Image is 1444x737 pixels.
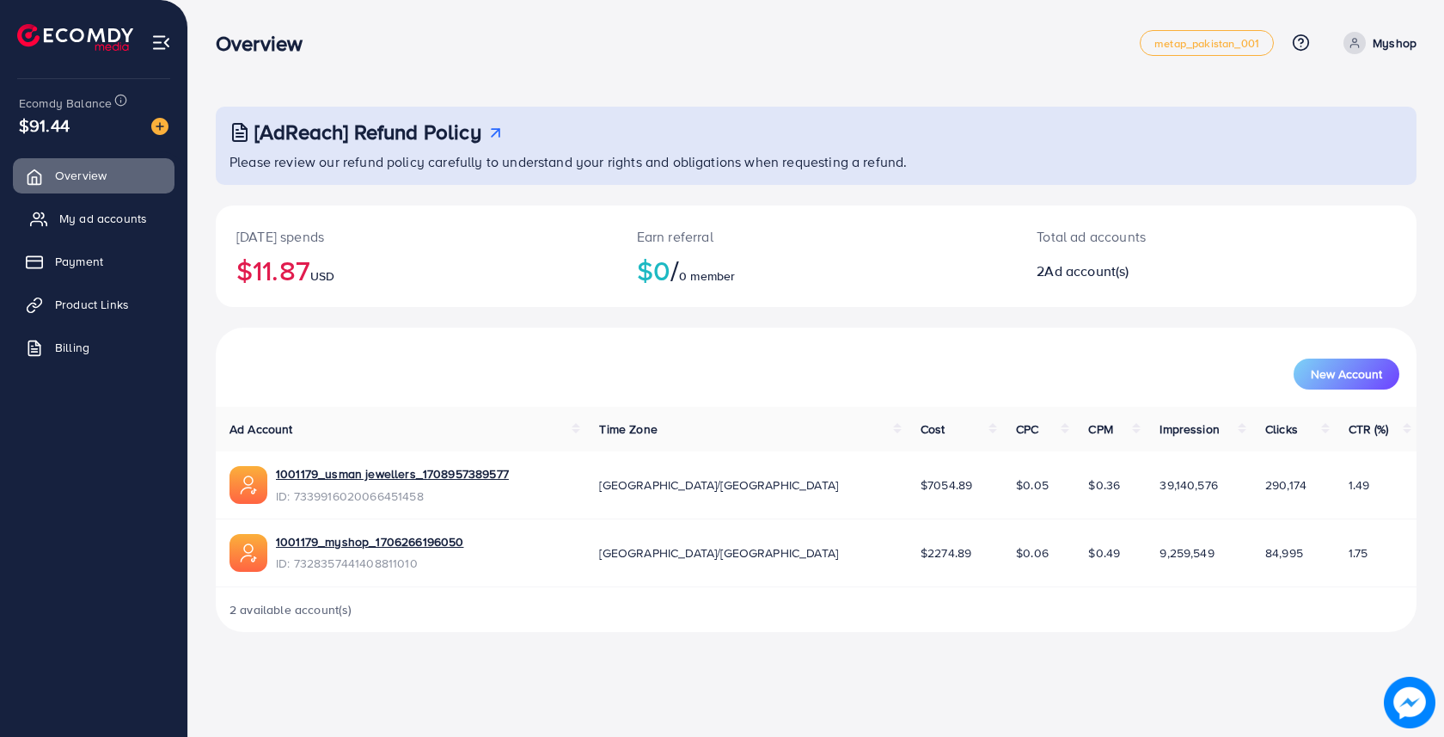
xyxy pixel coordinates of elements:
p: Please review our refund policy carefully to understand your rights and obligations when requesti... [229,151,1406,172]
a: 1001179_usman jewellers_1708957389577 [276,465,509,482]
span: Clicks [1265,421,1298,438]
h2: $11.87 [236,254,596,286]
h2: $0 [637,254,996,286]
a: Myshop [1337,32,1416,54]
span: 1.49 [1349,476,1370,494]
span: $91.44 [19,113,70,138]
img: ic-ads-acc.e4c84228.svg [229,466,267,504]
img: image [1384,677,1435,728]
a: Product Links [13,287,174,322]
span: $0.36 [1088,476,1120,494]
span: Impression [1159,421,1220,438]
span: Time Zone [599,421,657,438]
img: menu [151,33,171,52]
span: 1.75 [1349,544,1368,562]
span: 9,259,549 [1159,544,1214,562]
span: $7054.89 [921,476,972,494]
span: CPM [1088,421,1112,438]
span: $0.49 [1088,544,1120,562]
button: New Account [1294,359,1399,390]
span: / [670,250,679,290]
span: Ad account(s) [1044,261,1129,280]
span: [GEOGRAPHIC_DATA]/[GEOGRAPHIC_DATA] [599,476,838,494]
img: image [151,118,168,135]
span: Billing [55,339,89,356]
span: ID: 7328357441408811010 [276,555,463,572]
span: My ad accounts [59,210,147,227]
span: ID: 7339916020066451458 [276,488,509,505]
img: ic-ads-acc.e4c84228.svg [229,534,267,572]
h3: [AdReach] Refund Policy [254,120,481,144]
span: Overview [55,167,107,184]
span: 290,174 [1265,476,1306,494]
h3: Overview [216,31,316,56]
span: CTR (%) [1349,421,1389,438]
a: Overview [13,158,174,193]
h2: 2 [1037,263,1295,279]
p: Myshop [1373,33,1416,53]
span: CPC [1016,421,1038,438]
span: Ad Account [229,421,293,438]
span: Product Links [55,296,129,313]
span: 2 available account(s) [229,601,352,618]
span: 84,995 [1265,544,1303,562]
a: metap_pakistan_001 [1140,30,1274,56]
img: logo [17,24,133,51]
span: [GEOGRAPHIC_DATA]/[GEOGRAPHIC_DATA] [599,544,838,562]
span: Payment [55,253,103,270]
p: Total ad accounts [1037,226,1295,247]
p: Earn referral [637,226,996,247]
span: $0.05 [1016,476,1049,494]
span: USD [310,267,334,285]
p: [DATE] spends [236,226,596,247]
span: $0.06 [1016,544,1049,562]
span: New Account [1311,368,1382,380]
span: Ecomdy Balance [19,95,112,112]
a: 1001179_myshop_1706266196050 [276,533,463,550]
span: metap_pakistan_001 [1154,38,1259,49]
span: 39,140,576 [1159,476,1218,494]
span: $2274.89 [921,544,971,562]
a: My ad accounts [13,201,174,236]
a: Payment [13,244,174,279]
span: Cost [921,421,945,438]
a: Billing [13,330,174,365]
span: 0 member [679,267,735,285]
